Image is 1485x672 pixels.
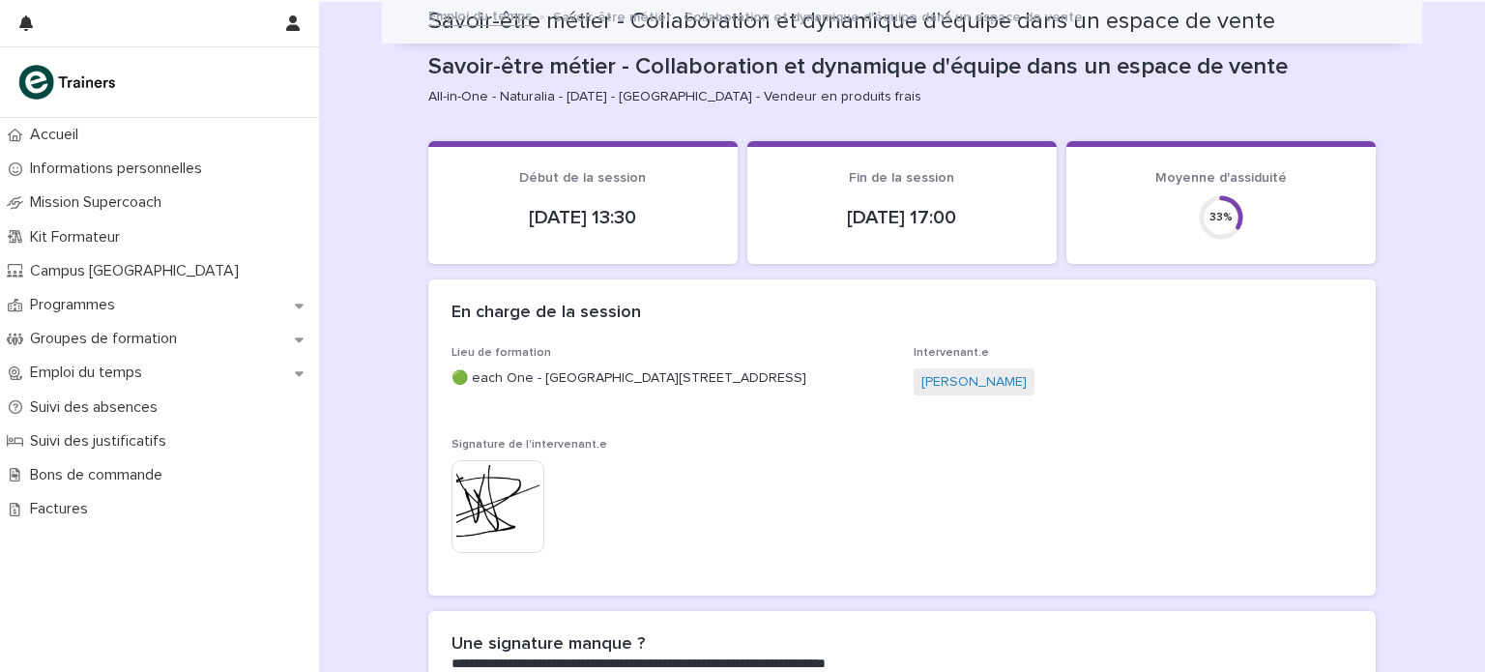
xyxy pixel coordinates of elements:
div: 33 % [1198,211,1244,224]
p: Kit Formateur [22,228,135,247]
p: Mission Supercoach [22,193,177,212]
span: Lieu de formation [451,347,551,359]
span: Moyenne d'assiduité [1155,171,1287,185]
span: Intervenant.e [914,347,989,359]
img: K0CqGN7SDeD6s4JG8KQk [15,63,122,102]
a: Emploi du temps [428,4,532,26]
span: Fin de la session [849,171,954,185]
p: Savoir-être métier - Collaboration et dynamique d'équipe dans un espace de vente [553,5,1083,26]
p: Emploi du temps [22,364,158,382]
span: Début de la session [519,171,646,185]
p: Suivi des justificatifs [22,432,182,451]
span: Signature de l'intervenant.e [451,439,607,451]
p: [DATE] 17:00 [771,206,1034,229]
p: Bons de commande [22,466,178,484]
p: Accueil [22,126,94,144]
p: All-in-One - Naturalia - [DATE] - [GEOGRAPHIC_DATA] - Vendeur en produits frais [428,89,1360,105]
p: Suivi des absences [22,398,173,417]
h2: Une signature manque ? [451,634,645,656]
p: Savoir-être métier - Collaboration et dynamique d'équipe dans un espace de vente [428,53,1368,81]
p: Factures [22,500,103,518]
p: Groupes de formation [22,330,192,348]
h2: En charge de la session [451,303,641,324]
p: 🟢 each One - [GEOGRAPHIC_DATA][STREET_ADDRESS] [451,368,890,389]
a: [PERSON_NAME] [921,372,1027,393]
p: [DATE] 13:30 [451,206,714,229]
p: Campus [GEOGRAPHIC_DATA] [22,262,254,280]
p: Informations personnelles [22,160,218,178]
p: Programmes [22,296,131,314]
